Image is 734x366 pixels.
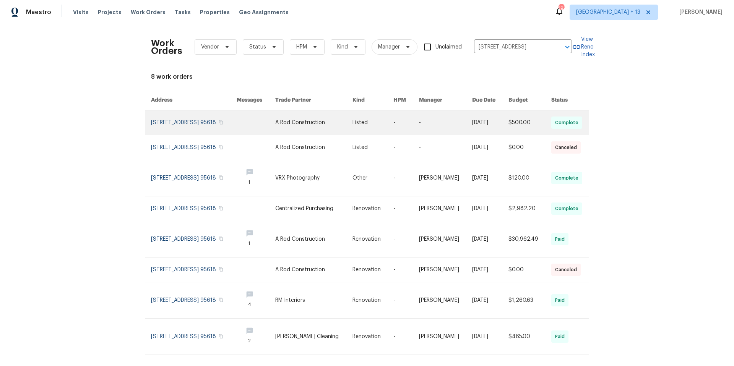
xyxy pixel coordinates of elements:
[269,257,346,282] td: A Rod Construction
[218,174,224,181] button: Copy Address
[269,135,346,160] td: A Rod Construction
[346,135,388,160] td: Listed
[269,196,346,221] td: Centralized Purchasing
[559,5,564,12] div: 199
[387,160,412,196] td: -
[337,43,348,51] span: Kind
[218,296,224,303] button: Copy Address
[218,266,224,273] button: Copy Address
[346,257,388,282] td: Renovation
[387,90,412,110] th: HPM
[576,8,640,16] span: [GEOGRAPHIC_DATA] + 13
[413,110,466,135] td: -
[200,8,230,16] span: Properties
[387,221,412,257] td: -
[387,135,412,160] td: -
[151,73,583,81] div: 8 work orders
[145,90,231,110] th: Address
[269,282,346,319] td: RM Interiors
[466,90,502,110] th: Due Date
[378,43,400,51] span: Manager
[26,8,51,16] span: Maestro
[269,90,346,110] th: Trade Partner
[175,10,191,15] span: Tasks
[239,8,289,16] span: Geo Assignments
[346,282,388,319] td: Renovation
[387,110,412,135] td: -
[269,319,346,355] td: [PERSON_NAME] Cleaning
[346,160,388,196] td: Other
[98,8,122,16] span: Projects
[562,42,573,52] button: Open
[346,221,388,257] td: Renovation
[413,160,466,196] td: [PERSON_NAME]
[387,282,412,319] td: -
[474,41,550,53] input: Enter in an address
[346,90,388,110] th: Kind
[413,90,466,110] th: Manager
[413,135,466,160] td: -
[131,8,166,16] span: Work Orders
[249,43,266,51] span: Status
[346,196,388,221] td: Renovation
[502,90,545,110] th: Budget
[413,282,466,319] td: [PERSON_NAME]
[346,110,388,135] td: Listed
[387,319,412,355] td: -
[387,257,412,282] td: -
[269,110,346,135] td: A Rod Construction
[218,205,224,212] button: Copy Address
[218,333,224,340] button: Copy Address
[269,160,346,196] td: VRX Photography
[201,43,219,51] span: Vendor
[545,90,589,110] th: Status
[346,319,388,355] td: Renovation
[231,90,269,110] th: Messages
[387,196,412,221] td: -
[413,196,466,221] td: [PERSON_NAME]
[73,8,89,16] span: Visits
[151,39,182,55] h2: Work Orders
[676,8,723,16] span: [PERSON_NAME]
[413,319,466,355] td: [PERSON_NAME]
[296,43,307,51] span: HPM
[435,43,462,51] span: Unclaimed
[413,257,466,282] td: [PERSON_NAME]
[218,144,224,151] button: Copy Address
[269,221,346,257] td: A Rod Construction
[218,235,224,242] button: Copy Address
[413,221,466,257] td: [PERSON_NAME]
[572,36,595,58] a: View Reno Index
